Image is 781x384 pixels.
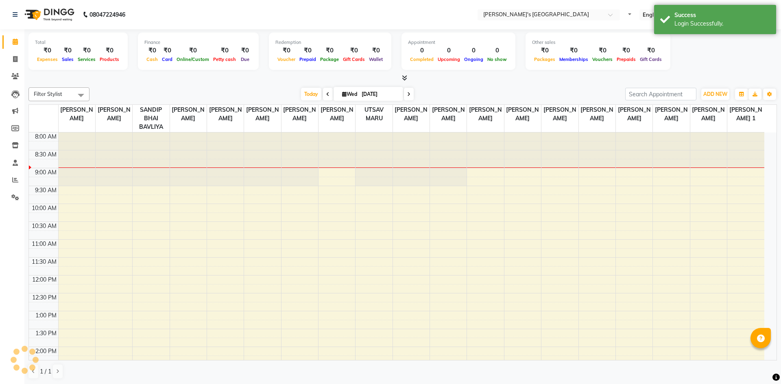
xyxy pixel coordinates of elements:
[590,46,615,55] div: ₹0
[367,56,385,62] span: Wallet
[34,91,62,97] span: Filter Stylist
[33,168,58,177] div: 9:00 AM
[175,56,211,62] span: Online/Custom
[60,56,76,62] span: Sales
[275,39,385,46] div: Redemption
[281,105,318,124] span: [PERSON_NAME]
[638,46,664,55] div: ₹0
[31,276,58,284] div: 12:00 PM
[21,3,76,26] img: logo
[579,105,615,124] span: [PERSON_NAME]
[319,105,355,124] span: [PERSON_NAME]
[238,46,252,55] div: ₹0
[638,56,664,62] span: Gift Cards
[408,56,436,62] span: Completed
[40,367,51,376] span: 1 / 1
[144,56,160,62] span: Cash
[160,46,175,55] div: ₹0
[30,240,58,248] div: 11:00 AM
[430,105,467,124] span: [PERSON_NAME]
[356,105,392,124] span: UTSAV MARU
[301,88,321,100] span: Today
[34,329,58,338] div: 1:30 PM
[674,11,770,20] div: Success
[318,46,341,55] div: ₹0
[557,46,590,55] div: ₹0
[557,56,590,62] span: Memberships
[462,46,485,55] div: 0
[701,89,729,100] button: ADD NEW
[674,20,770,28] div: Login Successfully.
[532,46,557,55] div: ₹0
[532,56,557,62] span: Packages
[275,46,297,55] div: ₹0
[211,46,238,55] div: ₹0
[96,105,132,124] span: [PERSON_NAME]
[408,46,436,55] div: 0
[275,56,297,62] span: Voucher
[133,105,169,132] span: SANDIP BHAI BAVLIYA
[60,46,76,55] div: ₹0
[485,56,509,62] span: No show
[144,39,252,46] div: Finance
[89,3,125,26] b: 08047224946
[462,56,485,62] span: Ongoing
[33,132,58,141] div: 8:00 AM
[532,39,664,46] div: Other sales
[76,56,98,62] span: Services
[170,105,207,124] span: [PERSON_NAME]
[34,311,58,320] div: 1:00 PM
[35,46,60,55] div: ₹0
[30,222,58,230] div: 10:30 AM
[408,39,509,46] div: Appointment
[35,39,121,46] div: Total
[318,56,341,62] span: Package
[98,56,121,62] span: Products
[33,150,58,159] div: 8:30 AM
[615,46,638,55] div: ₹0
[239,56,251,62] span: Due
[341,56,367,62] span: Gift Cards
[33,186,58,195] div: 9:30 AM
[703,91,727,97] span: ADD NEW
[340,91,359,97] span: Wed
[297,46,318,55] div: ₹0
[160,56,175,62] span: Card
[359,88,400,100] input: 2025-09-03
[31,293,58,302] div: 12:30 PM
[504,105,541,124] span: [PERSON_NAME]
[541,105,578,124] span: [PERSON_NAME]
[653,105,689,124] span: [PERSON_NAME]
[297,56,318,62] span: Prepaid
[615,56,638,62] span: Prepaids
[207,105,244,124] span: [PERSON_NAME]
[393,105,430,124] span: [PERSON_NAME]
[59,105,95,124] span: [PERSON_NAME]
[727,105,764,124] span: [PERSON_NAME] 1
[76,46,98,55] div: ₹0
[436,56,462,62] span: Upcoming
[244,105,281,124] span: [PERSON_NAME]
[367,46,385,55] div: ₹0
[485,46,509,55] div: 0
[34,347,58,356] div: 2:00 PM
[436,46,462,55] div: 0
[467,105,504,124] span: [PERSON_NAME]
[341,46,367,55] div: ₹0
[625,88,696,100] input: Search Appointment
[30,204,58,213] div: 10:00 AM
[590,56,615,62] span: Vouchers
[175,46,211,55] div: ₹0
[30,258,58,266] div: 11:30 AM
[690,105,727,124] span: [PERSON_NAME]
[98,46,121,55] div: ₹0
[616,105,652,124] span: [PERSON_NAME]
[35,56,60,62] span: Expenses
[211,56,238,62] span: Petty cash
[144,46,160,55] div: ₹0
